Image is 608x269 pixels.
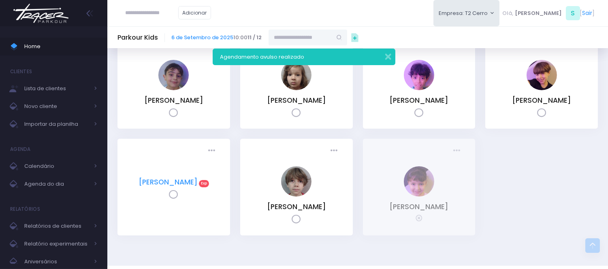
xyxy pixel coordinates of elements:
img: Joaquim Reis [158,60,189,90]
a: Raphaël Guerinaud [281,191,311,199]
h5: Parkour Kids [117,34,158,42]
strong: 11 / 12 [248,34,262,41]
img: João Rosendo Guerra [404,60,434,90]
img: Raphaël Guerinaud [281,166,311,197]
span: Aniversários [24,256,89,267]
div: [ ] [499,4,598,22]
span: Exp [199,180,209,187]
span: Olá, [503,9,514,17]
a: [PERSON_NAME] [267,95,326,105]
span: Agenda do dia [24,179,89,189]
a: Isabela Araújo Girotto [404,191,434,199]
span: Lista de clientes [24,83,89,94]
span: Home [24,41,97,52]
img: Luca Spina [527,60,557,90]
span: Relatórios de clientes [24,221,89,231]
span: Importar da planilha [24,119,89,129]
a: [PERSON_NAME] [389,95,448,105]
a: [PERSON_NAME] [267,202,326,212]
h4: Relatórios [10,201,40,217]
span: Relatório experimentais [24,239,89,249]
h4: Agenda [10,141,31,157]
span: Novo cliente [24,101,89,112]
span: [PERSON_NAME] [515,9,562,17]
a: [PERSON_NAME] [144,95,203,105]
a: João Rosendo Guerra [404,85,434,92]
a: [PERSON_NAME] [389,202,448,212]
span: 10:00 [172,34,262,42]
a: João Pedro Dragonetti [281,85,311,92]
h4: Clientes [10,64,32,80]
span: Agendamento avulso realizado [220,53,304,61]
a: [PERSON_NAME] [139,177,198,187]
a: 6 de Setembro de 2025 [172,34,234,41]
a: Adicionar [178,6,211,19]
span: Calendário [24,161,89,172]
a: Luca Spina [527,85,557,92]
a: [PERSON_NAME] [512,95,571,105]
img: Isabela Araújo Girotto [404,166,434,197]
a: Sair [582,9,593,17]
img: João Pedro Dragonetti [281,60,311,90]
a: Joaquim Reis [158,85,189,92]
span: S [566,6,580,20]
